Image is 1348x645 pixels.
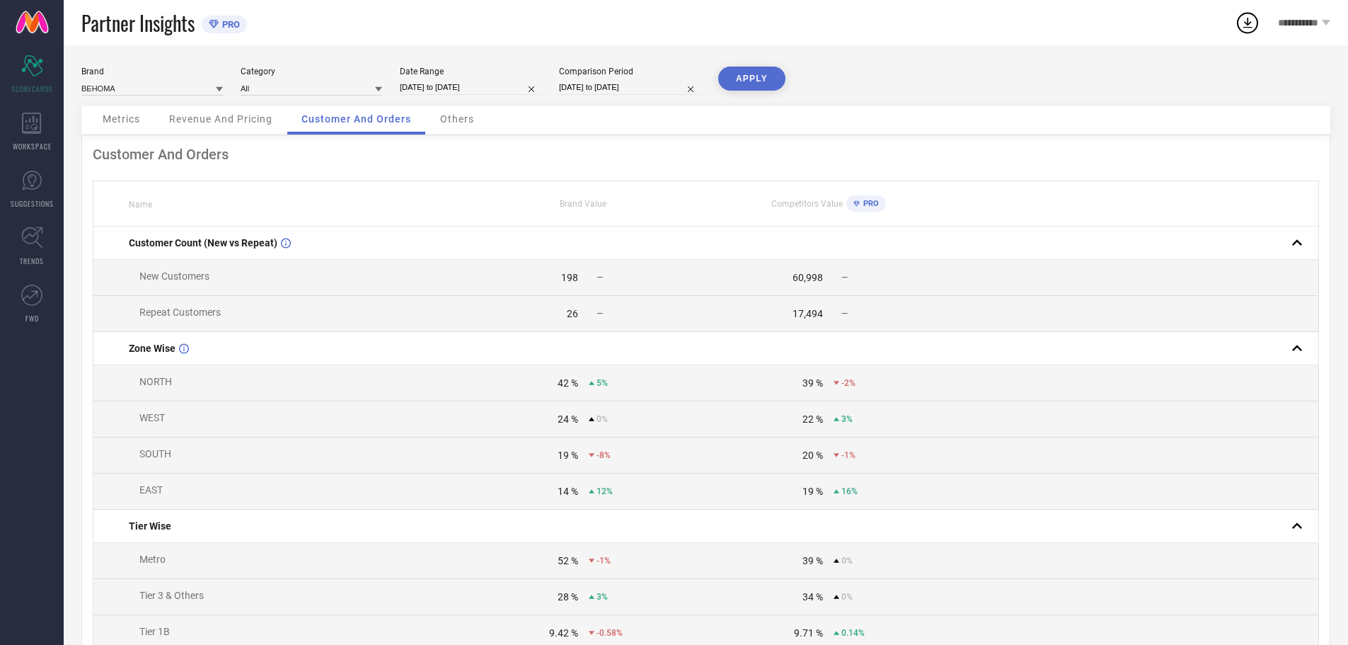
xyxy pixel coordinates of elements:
span: Brand Value [560,199,606,209]
span: -8% [597,450,611,460]
span: 0% [841,556,853,566]
span: PRO [219,19,240,30]
span: SOUTH [139,448,171,460]
input: Select comparison period [559,80,701,95]
span: Name [129,200,152,210]
div: 39 % [802,377,823,389]
div: Customer And Orders [93,146,1319,163]
span: FWD [25,313,39,324]
div: 60,998 [793,272,823,283]
span: NORTH [139,376,172,387]
div: 34 % [802,591,823,603]
div: 39 % [802,555,823,566]
div: Open download list [1235,10,1260,35]
div: 14 % [558,486,578,497]
span: 0.14% [841,628,865,638]
span: -0.58% [597,628,623,638]
span: 0% [841,592,853,602]
span: 16% [841,486,858,496]
div: 28 % [558,591,578,603]
span: 5% [597,378,608,388]
span: Metro [139,554,166,565]
span: Tier 3 & Others [139,590,204,601]
span: 12% [597,486,613,496]
span: PRO [860,199,879,208]
span: Zone Wise [129,343,175,354]
span: — [597,309,603,319]
span: EAST [139,484,163,496]
span: — [597,273,603,282]
span: 3% [597,592,608,602]
span: 3% [841,414,853,424]
div: 20 % [802,450,823,461]
div: 17,494 [793,308,823,319]
div: 198 [561,272,578,283]
span: Repeat Customers [139,307,221,318]
span: Customer Count (New vs Repeat) [129,237,277,249]
span: SUGGESTIONS [11,198,54,209]
span: Partner Insights [81,8,195,38]
span: WEST [139,412,165,423]
div: 52 % [558,555,578,566]
span: — [841,309,848,319]
span: — [841,273,848,282]
div: Category [241,67,382,76]
span: -2% [841,378,856,388]
div: Brand [81,67,223,76]
span: WORKSPACE [13,141,52,152]
div: 9.71 % [794,627,823,639]
span: Customer And Orders [301,113,411,125]
div: Comparison Period [559,67,701,76]
span: New Customers [139,270,209,282]
span: -1% [597,556,611,566]
div: Date Range [400,67,541,76]
input: Select date range [400,80,541,95]
div: 19 % [802,486,823,497]
span: Metrics [103,113,140,125]
span: 0% [597,414,608,424]
div: 24 % [558,413,578,425]
button: APPLY [718,67,785,91]
div: 26 [567,308,578,319]
span: Revenue And Pricing [169,113,272,125]
span: -1% [841,450,856,460]
span: Others [440,113,474,125]
span: SCORECARDS [11,84,53,94]
span: TRENDS [20,256,44,266]
div: 22 % [802,413,823,425]
span: Competitors Value [771,199,843,209]
span: Tier Wise [129,520,171,532]
div: 9.42 % [549,627,578,639]
div: 42 % [558,377,578,389]
span: Tier 1B [139,626,170,637]
div: 19 % [558,450,578,461]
